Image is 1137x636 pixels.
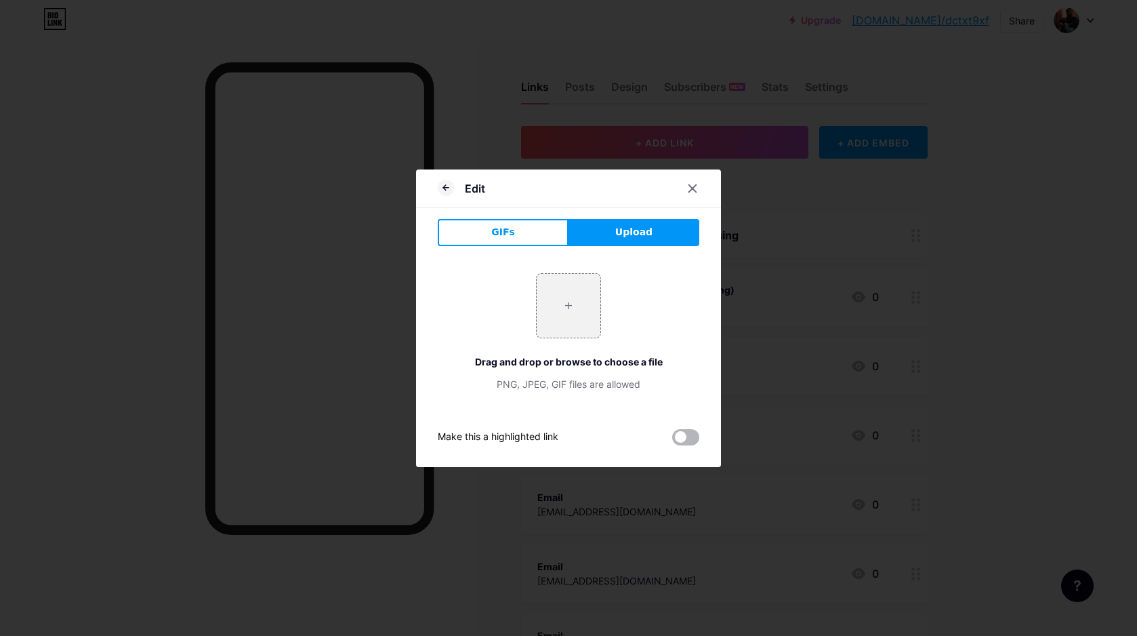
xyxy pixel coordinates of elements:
button: Upload [568,219,699,246]
div: Make this a highlighted link [438,429,558,445]
div: PNG, JPEG, GIF files are allowed [438,377,699,391]
span: Upload [615,225,653,239]
span: GIFs [491,225,515,239]
div: Edit [465,180,485,197]
button: GIFs [438,219,568,246]
div: Drag and drop or browse to choose a file [438,355,699,369]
